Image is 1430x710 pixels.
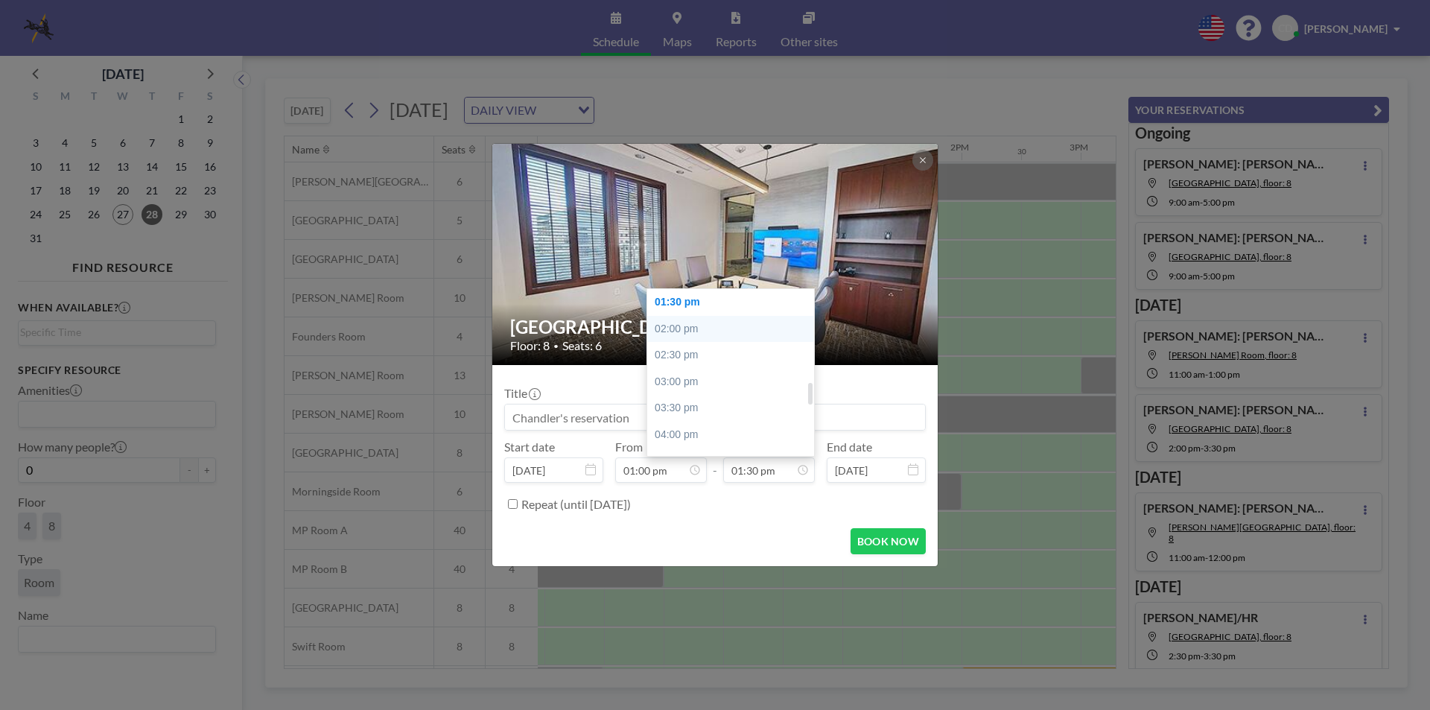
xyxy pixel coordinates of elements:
[510,338,550,353] span: Floor: 8
[647,316,822,343] div: 02:00 pm
[647,395,822,422] div: 03:30 pm
[647,448,822,475] div: 04:30 pm
[647,342,822,369] div: 02:30 pm
[851,528,926,554] button: BOOK NOW
[553,340,559,352] span: •
[647,369,822,396] div: 03:00 pm
[647,289,822,316] div: 01:30 pm
[521,497,631,512] label: Repeat (until [DATE])
[492,86,939,422] img: 537.jpg
[615,440,643,454] label: From
[504,440,555,454] label: Start date
[562,338,602,353] span: Seats: 6
[505,405,925,430] input: Chandler's reservation
[713,445,717,478] span: -
[827,440,872,454] label: End date
[504,386,539,401] label: Title
[510,316,921,338] h2: [GEOGRAPHIC_DATA]
[647,422,822,448] div: 04:00 pm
